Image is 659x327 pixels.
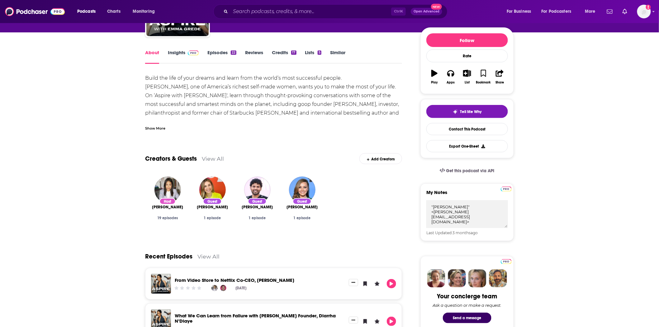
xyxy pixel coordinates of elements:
img: Podchaser Pro [501,259,512,264]
button: open menu [538,7,581,17]
img: tell me why sparkle [453,109,458,114]
img: User Profile [637,5,651,18]
a: Get this podcast via API [435,163,500,178]
span: [PERSON_NAME] [242,205,273,210]
div: 22 [231,50,236,55]
span: More [585,7,595,16]
div: 1 episode [195,216,230,220]
button: Share [492,66,508,88]
a: Pro website [501,258,512,264]
a: From Video Store to Netflix Co-CEO, Ted Sarandos [175,277,294,283]
span: Podcasts [77,7,96,16]
div: Guest [248,198,267,205]
a: Contact This Podcast [426,123,508,135]
span: Open Advanced [414,10,439,13]
button: Play [426,66,443,88]
button: Send a message [443,313,491,323]
div: 19 episodes [150,216,185,220]
a: Charts [103,7,124,17]
span: 3 months [453,230,471,235]
button: Leave a Rating [372,317,382,326]
button: open menu [73,7,104,17]
div: 17 [291,50,296,55]
div: Host [159,198,176,205]
div: Community Rating: 0 out of 5 [174,286,202,291]
span: For Podcasters [542,7,571,16]
img: Allison Ellsworth [199,177,226,203]
a: Allison Ellsworth [197,205,228,210]
textarea: "[PERSON_NAME]" <[PERSON_NAME][EMAIL_ADDRESS][DOMAIN_NAME]> [426,200,508,228]
a: What We Can Learn from Failure with Ami Colé Founder, Diarrha N’Diaye [175,313,336,324]
button: Follow [426,33,508,47]
a: View All [197,253,220,260]
button: Bookmark [475,66,491,88]
div: Share [495,81,504,84]
button: open menu [502,7,539,17]
div: 1 episode [240,216,275,220]
img: Sydney Profile [427,269,445,287]
img: Jay Shetty [244,177,271,203]
span: [PERSON_NAME] [152,205,183,210]
img: Barbara Profile [448,269,466,287]
button: Leave a Rating [372,279,382,288]
a: Nicole Lapin [287,205,318,210]
img: From Video Store to Netflix Co-CEO, Ted Sarandos [151,274,171,294]
img: Podchaser - Follow, Share and Rate Podcasts [5,6,65,17]
a: Similar [330,50,345,64]
a: Jay Shetty [242,205,273,210]
div: Guest [203,198,222,205]
img: Nicole Lapin [289,177,315,203]
div: Guest [293,198,311,205]
a: Reviews [245,50,263,64]
button: Show profile menu [637,5,651,18]
span: [PERSON_NAME] [287,205,318,210]
span: For Business [507,7,531,16]
a: Show notifications dropdown [604,6,615,17]
div: 5 [318,50,321,55]
a: InsightsPodchaser Pro [168,50,199,64]
div: Rate [426,50,508,62]
a: Episodes22 [207,50,236,64]
span: New [431,4,442,10]
div: 1 episode [285,216,320,220]
button: Show More Button [349,279,358,286]
div: [DATE] [235,286,246,290]
button: open menu [128,7,163,17]
a: Creators & Guests [145,155,197,163]
div: Your concierge team [437,292,497,300]
img: Podchaser Pro [188,50,199,55]
span: Tell Me Why [460,109,482,114]
img: Podchaser Pro [501,187,512,192]
button: open menu [581,7,603,17]
svg: Add a profile image [646,5,651,10]
label: My Notes [426,189,508,200]
span: Monitoring [133,7,155,16]
span: Logged in as hmill [637,5,651,18]
div: Search podcasts, credits, & more... [219,4,453,19]
input: Search podcasts, credits, & more... [230,7,391,17]
div: Build the life of your dreams and learn from the world’s most successful people. [PERSON_NAME], o... [145,74,402,170]
a: Pro website [501,186,512,192]
button: Apps [443,66,459,88]
img: Ted Sarandos [220,285,226,291]
button: Export One-Sheet [426,140,508,152]
button: Play [387,317,396,326]
div: Play [431,81,438,84]
span: Charts [107,7,121,16]
a: Credits17 [272,50,296,64]
span: [PERSON_NAME] [197,205,228,210]
button: tell me why sparkleTell Me Why [426,105,508,118]
img: Emma Grede [211,285,218,291]
button: Bookmark Episode [361,317,370,326]
button: List [459,66,475,88]
span: Last Updated: ago [426,230,478,235]
a: Recent Episodes [145,253,192,260]
div: Apps [447,81,455,84]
